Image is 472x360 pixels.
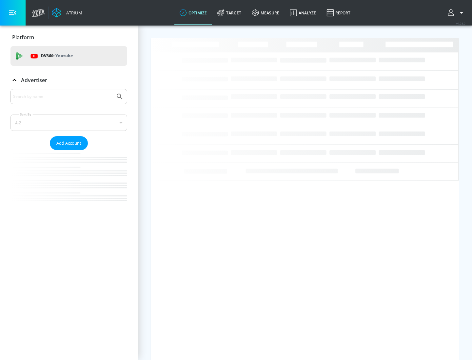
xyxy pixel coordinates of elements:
button: Add Account [50,136,88,150]
div: Atrium [64,10,82,16]
div: Advertiser [10,89,127,214]
span: v 4.28.0 [456,22,465,25]
a: measure [246,1,285,25]
div: A-Z [10,115,127,131]
a: Atrium [52,8,82,18]
nav: list of Advertiser [10,150,127,214]
span: Add Account [56,139,81,147]
p: Advertiser [21,77,47,84]
label: Sort By [19,112,33,117]
a: Report [321,1,356,25]
div: DV360: Youtube [10,46,127,66]
a: Analyze [285,1,321,25]
p: Youtube [55,52,73,59]
input: Search by name [13,92,112,101]
div: Advertiser [10,71,127,89]
a: optimize [174,1,212,25]
p: DV360: [41,52,73,60]
a: Target [212,1,246,25]
div: Platform [10,28,127,46]
p: Platform [12,34,34,41]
